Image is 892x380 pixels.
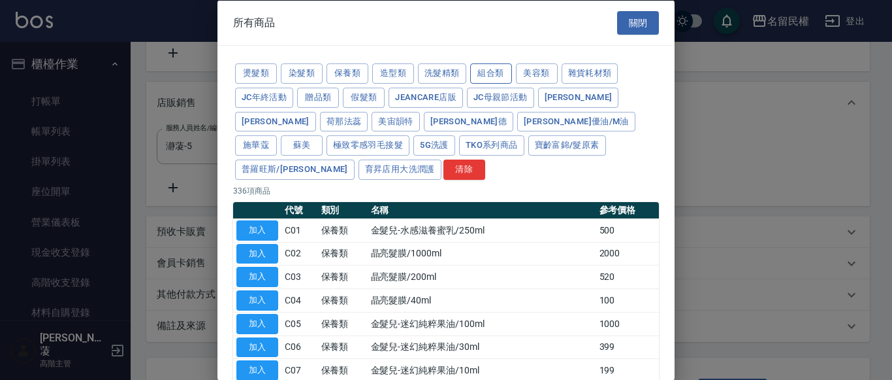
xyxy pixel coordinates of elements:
[596,242,660,266] td: 2000
[320,111,368,131] button: 荷那法蕊
[235,111,316,131] button: [PERSON_NAME]
[318,288,368,312] td: 保養類
[368,242,596,266] td: 晶亮髮膜/1000ml
[235,63,277,84] button: 燙髮類
[281,135,323,156] button: 蘇美
[281,336,318,359] td: C06
[596,336,660,359] td: 399
[467,87,534,107] button: JC母親節活動
[517,111,635,131] button: [PERSON_NAME]優油/M油
[318,312,368,336] td: 保養類
[424,111,513,131] button: [PERSON_NAME]德
[297,87,339,107] button: 贈品類
[389,87,463,107] button: JeanCare店販
[368,201,596,218] th: 名稱
[235,135,277,156] button: 施華蔻
[358,160,441,180] button: 育昇店用大洗潤護
[281,265,318,288] td: C03
[281,288,318,312] td: C04
[372,63,414,84] button: 造型類
[236,267,278,287] button: 加入
[596,288,660,312] td: 100
[443,160,485,180] button: 清除
[368,312,596,336] td: 金髮兒-迷幻純粹果油/100ml
[233,184,659,196] p: 336 項商品
[596,265,660,288] td: 520
[236,243,278,264] button: 加入
[327,135,409,156] button: 極致零感羽毛接髮
[459,135,524,156] button: TKO系列商品
[327,63,368,84] button: 保養類
[236,313,278,334] button: 加入
[562,63,618,84] button: 雜貨耗材類
[368,218,596,242] td: 金髮兒-水感滋養蜜乳/250ml
[233,16,275,29] span: 所有商品
[235,160,355,180] button: 普羅旺斯/[PERSON_NAME]
[596,201,660,218] th: 參考價格
[281,201,318,218] th: 代號
[281,312,318,336] td: C05
[596,218,660,242] td: 500
[368,265,596,288] td: 晶亮髮膜/200ml
[368,288,596,312] td: 晶亮髮膜/40ml
[281,218,318,242] td: C01
[236,220,278,240] button: 加入
[281,242,318,266] td: C02
[617,10,659,35] button: 關閉
[343,87,385,107] button: 假髮類
[236,290,278,311] button: 加入
[318,336,368,359] td: 保養類
[413,135,455,156] button: 5G洗護
[318,201,368,218] th: 類別
[516,63,558,84] button: 美容類
[236,337,278,357] button: 加入
[368,336,596,359] td: 金髮兒-迷幻純粹果油/30ml
[318,265,368,288] td: 保養類
[418,63,466,84] button: 洗髮精類
[281,63,323,84] button: 染髮類
[470,63,512,84] button: 組合類
[596,312,660,336] td: 1000
[318,218,368,242] td: 保養類
[528,135,606,156] button: 寶齡富錦/髮原素
[538,87,619,107] button: [PERSON_NAME]
[235,87,293,107] button: JC年終活動
[318,242,368,266] td: 保養類
[372,111,420,131] button: 美宙韻特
